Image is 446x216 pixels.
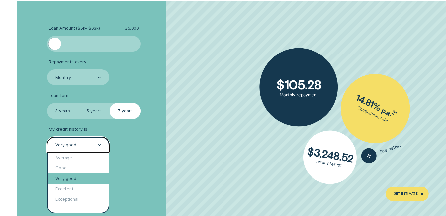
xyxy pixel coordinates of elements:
span: My credit history is [49,127,87,132]
div: Excellent [48,184,109,194]
label: 7 years [110,103,141,119]
span: Loan Term [49,93,70,98]
div: Average [48,153,109,163]
span: Repayments every [49,59,86,65]
div: Very good [48,173,109,184]
div: Very good [55,143,76,148]
div: Good [48,163,109,173]
div: Monthly [55,75,71,80]
button: See details [359,138,403,165]
span: See details [379,143,402,155]
div: Exceptional [48,194,109,205]
span: $ 5,000 [125,26,139,31]
label: 5 years [78,103,110,119]
a: Get Estimate [386,187,429,201]
label: 3 years [47,103,78,119]
span: Loan Amount ( $5k - $63k ) [49,26,100,31]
